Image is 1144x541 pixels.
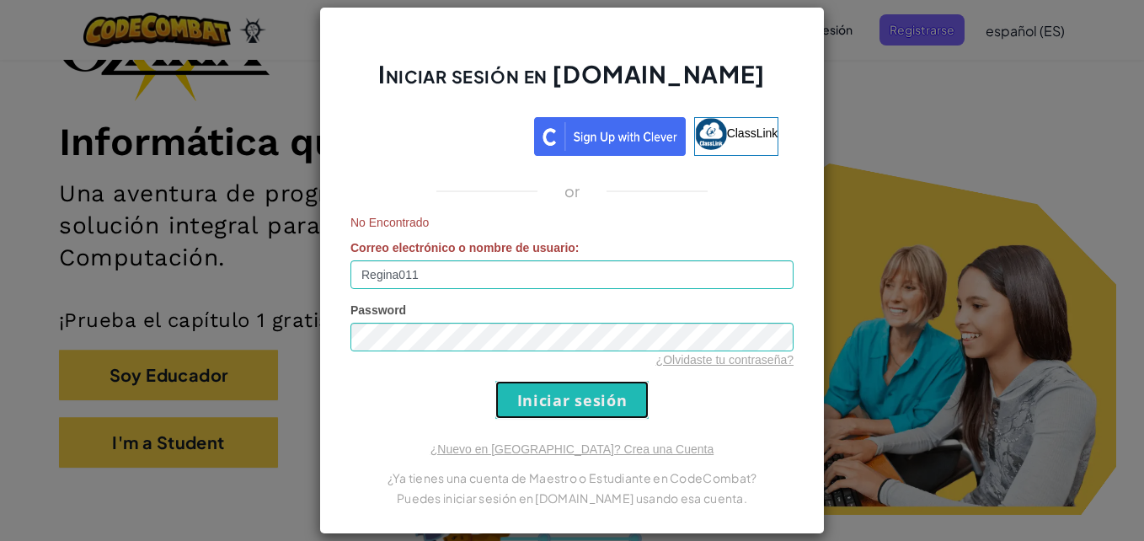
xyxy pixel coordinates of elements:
[350,488,794,508] p: Puedes iniciar sesión en [DOMAIN_NAME] usando esa cuenta.
[350,241,575,254] span: Correo electrónico o nombre de usuario
[727,126,778,140] span: ClassLink
[350,303,406,317] span: Password
[350,239,580,256] label: :
[695,118,727,150] img: classlink-logo-small.png
[564,181,580,201] p: or
[534,117,686,156] img: clever_sso_button@2x.png
[357,115,534,153] iframe: Botón de Acceder con Google
[656,353,794,367] a: ¿Olvidaste tu contraseña?
[430,442,714,456] a: ¿Nuevo en [GEOGRAPHIC_DATA]? Crea una Cuenta
[350,214,794,231] span: No Encontrado
[350,468,794,488] p: ¿Ya tienes una cuenta de Maestro o Estudiante en CodeCombat?
[350,58,794,107] h2: Iniciar sesión en [DOMAIN_NAME]
[495,381,649,419] input: Iniciar sesión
